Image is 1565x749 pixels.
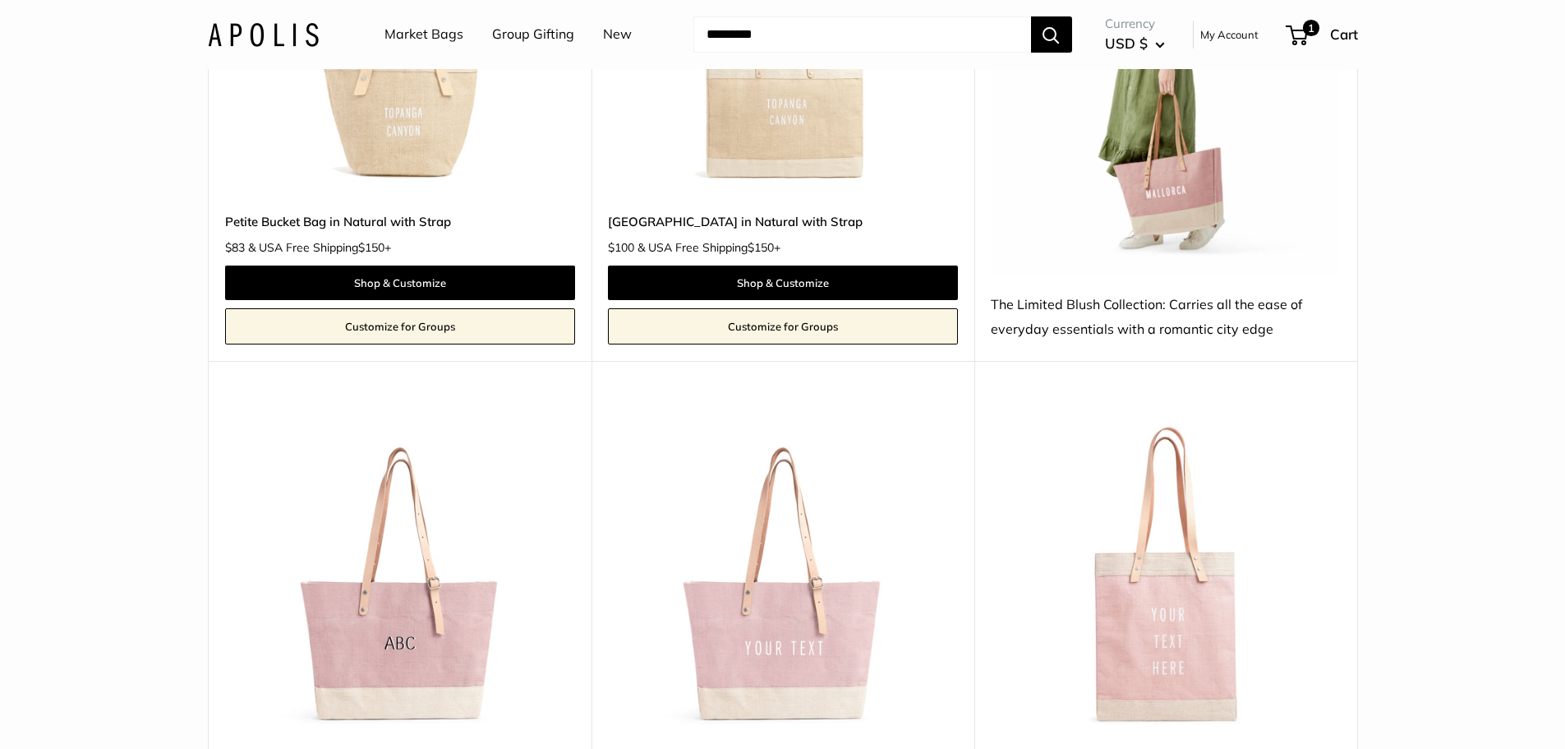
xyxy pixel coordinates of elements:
a: Shop & Customize [608,266,958,300]
a: Customize for Groups [225,308,575,344]
a: Petite Bucket Bag in Natural with Strap [225,212,575,231]
a: New [603,22,632,47]
span: $150 [748,240,774,255]
span: Currency [1105,12,1165,35]
a: Group Gifting [492,22,574,47]
div: The Limited Blush Collection: Carries all the ease of everyday essentials with a romantic city edge [991,293,1341,342]
button: USD $ [1105,30,1165,57]
span: & USA Free Shipping + [248,242,391,253]
a: [GEOGRAPHIC_DATA] in Natural with Strap [608,212,958,231]
span: $83 [225,240,245,255]
img: Apolis [208,22,319,46]
span: Cart [1330,25,1358,43]
span: & USA Free Shipping + [638,242,780,253]
span: USD $ [1105,35,1148,52]
button: Search [1031,16,1072,53]
a: Customize for Groups [608,308,958,344]
a: 1 Cart [1287,21,1358,48]
a: Market Bags [384,22,463,47]
span: $100 [608,240,634,255]
span: 1 [1302,20,1319,36]
a: Shop & Customize [225,266,575,300]
a: My Account [1200,25,1259,44]
input: Search... [693,16,1031,53]
span: $150 [358,240,384,255]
